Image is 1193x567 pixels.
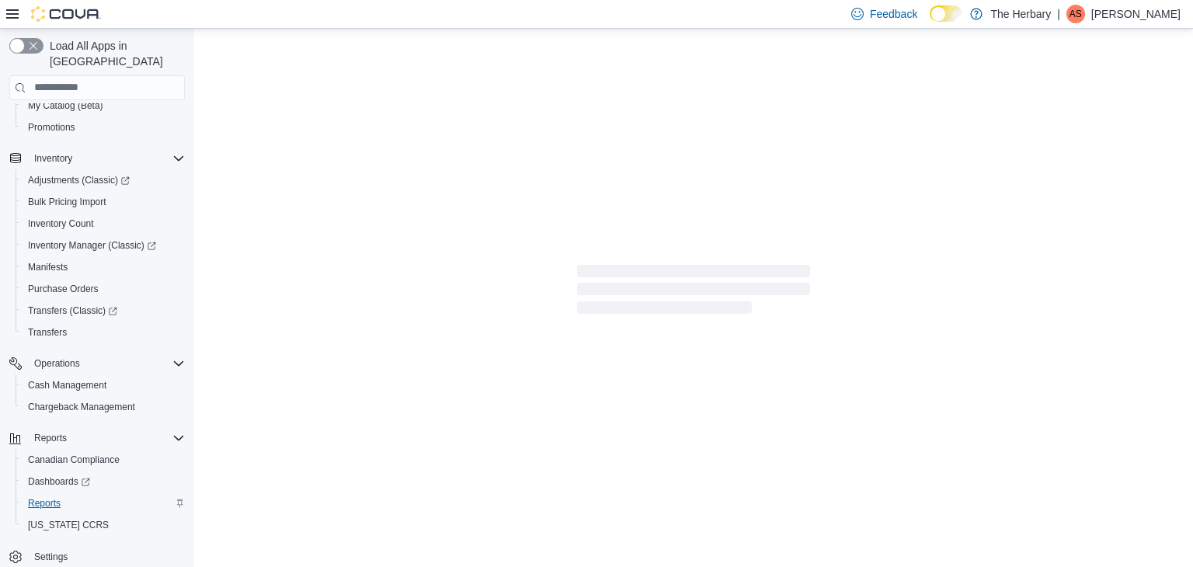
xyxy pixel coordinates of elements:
button: Inventory [3,148,191,169]
span: Purchase Orders [22,280,185,298]
span: Transfers [22,323,185,342]
span: Inventory Manager (Classic) [28,239,156,252]
span: Feedback [870,6,917,22]
div: Alex Saez [1066,5,1085,23]
a: Purchase Orders [22,280,105,298]
a: Adjustments (Classic) [22,171,136,190]
a: Manifests [22,258,74,277]
a: Transfers (Classic) [16,300,191,322]
span: Inventory Manager (Classic) [22,236,185,255]
button: Inventory Count [16,213,191,235]
span: Manifests [22,258,185,277]
img: Cova [31,6,101,22]
button: Bulk Pricing Import [16,191,191,213]
p: [PERSON_NAME] [1091,5,1181,23]
span: My Catalog (Beta) [28,99,103,112]
a: Transfers (Classic) [22,301,123,320]
span: AS [1070,5,1082,23]
span: Loading [577,268,810,318]
span: Reports [28,429,185,447]
span: Dark Mode [930,22,930,23]
button: Chargeback Management [16,396,191,418]
span: My Catalog (Beta) [22,96,185,115]
span: Cash Management [28,379,106,391]
span: Cash Management [22,376,185,395]
button: Cash Management [16,374,191,396]
button: Inventory [28,149,78,168]
span: Reports [22,494,185,513]
button: Operations [28,354,86,373]
span: Inventory [28,149,185,168]
button: Manifests [16,256,191,278]
button: Promotions [16,117,191,138]
span: Reports [34,432,67,444]
a: Cash Management [22,376,113,395]
span: [US_STATE] CCRS [28,519,109,531]
span: Dashboards [22,472,185,491]
span: Chargeback Management [22,398,185,416]
input: Dark Mode [930,5,962,22]
span: Canadian Compliance [22,450,185,469]
span: Transfers (Classic) [22,301,185,320]
a: Transfers [22,323,73,342]
span: Load All Apps in [GEOGRAPHIC_DATA] [43,38,185,69]
button: Transfers [16,322,191,343]
a: [US_STATE] CCRS [22,516,115,534]
span: Promotions [28,121,75,134]
a: Reports [22,494,67,513]
span: Bulk Pricing Import [22,193,185,211]
a: Dashboards [22,472,96,491]
a: Bulk Pricing Import [22,193,113,211]
a: Chargeback Management [22,398,141,416]
span: Inventory Count [22,214,185,233]
a: Inventory Manager (Classic) [16,235,191,256]
span: Inventory Count [28,217,94,230]
a: Adjustments (Classic) [16,169,191,191]
span: Manifests [28,261,68,273]
span: Transfers (Classic) [28,304,117,317]
span: Canadian Compliance [28,454,120,466]
span: Transfers [28,326,67,339]
span: Operations [28,354,185,373]
button: [US_STATE] CCRS [16,514,191,536]
span: Reports [28,497,61,510]
button: Purchase Orders [16,278,191,300]
a: Settings [28,548,74,566]
button: Operations [3,353,191,374]
a: My Catalog (Beta) [22,96,110,115]
span: Dashboards [28,475,90,488]
a: Canadian Compliance [22,450,126,469]
button: Reports [3,427,191,449]
a: Promotions [22,118,82,137]
span: Operations [34,357,80,370]
p: The Herbary [990,5,1051,23]
button: Reports [28,429,73,447]
span: Washington CCRS [22,516,185,534]
a: Dashboards [16,471,191,492]
a: Inventory Count [22,214,100,233]
button: Canadian Compliance [16,449,191,471]
span: Adjustments (Classic) [22,171,185,190]
span: Chargeback Management [28,401,135,413]
span: Settings [28,547,185,566]
span: Settings [34,551,68,563]
span: Promotions [22,118,185,137]
span: Bulk Pricing Import [28,196,106,208]
button: Reports [16,492,191,514]
button: My Catalog (Beta) [16,95,191,117]
span: Inventory [34,152,72,165]
p: | [1057,5,1060,23]
a: Inventory Manager (Classic) [22,236,162,255]
span: Purchase Orders [28,283,99,295]
span: Adjustments (Classic) [28,174,130,186]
